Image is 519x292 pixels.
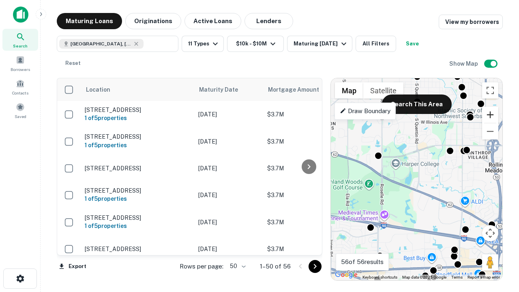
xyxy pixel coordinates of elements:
button: Zoom out [482,123,498,140]
span: Search [13,43,28,49]
p: $3.7M [267,137,348,146]
img: Google [333,270,360,280]
button: Show satellite imagery [363,82,403,99]
span: Mortgage Amount [268,85,330,94]
span: Maturity Date [199,85,249,94]
button: $10k - $10M [227,36,284,52]
p: $3.7M [267,245,348,253]
iframe: Chat Widget [478,201,519,240]
span: Saved [15,113,26,120]
h6: Show Map [449,59,479,68]
th: Mortgage Amount [263,78,352,101]
button: Keyboard shortcuts [362,275,397,280]
a: Search [2,29,38,51]
th: Maturity Date [194,78,263,101]
span: [GEOGRAPHIC_DATA], [GEOGRAPHIC_DATA] [71,40,131,47]
div: Maturing [DATE] [294,39,349,49]
button: Show street map [335,82,363,99]
span: Location [86,85,110,94]
button: Drag Pegman onto the map to open Street View [482,254,498,271]
img: capitalize-icon.png [13,6,28,23]
span: Contacts [12,90,28,96]
button: Reset [60,55,86,71]
p: [STREET_ADDRESS] [85,106,190,114]
p: [STREET_ADDRESS] [85,214,190,221]
h6: 1 of 5 properties [85,194,190,203]
p: Rows per page: [180,262,223,271]
span: Map data ©2025 Google [402,275,446,279]
a: Saved [2,99,38,121]
p: 56 of 56 results [341,257,384,267]
button: Maturing Loans [57,13,122,29]
button: Go to next page [309,260,322,273]
p: [STREET_ADDRESS] [85,165,190,172]
p: [STREET_ADDRESS] [85,187,190,194]
h6: 1 of 5 properties [85,114,190,122]
button: All Filters [356,36,396,52]
p: [DATE] [198,164,259,173]
p: [DATE] [198,218,259,227]
p: [STREET_ADDRESS] [85,133,190,140]
button: Zoom in [482,107,498,123]
a: Report a map error [468,275,500,279]
span: Borrowers [11,66,30,73]
p: $3.7M [267,110,348,119]
p: $3.7M [267,218,348,227]
p: $3.7M [267,191,348,200]
button: Search This Area [382,94,452,114]
p: [DATE] [198,137,259,146]
a: Borrowers [2,52,38,74]
button: Toggle fullscreen view [482,82,498,99]
button: Lenders [244,13,293,29]
h6: 1 of 5 properties [85,141,190,150]
p: $3.7M [267,164,348,173]
p: Draw Boundary [340,106,390,116]
button: Save your search to get updates of matches that match your search criteria. [399,36,425,52]
a: Open this area in Google Maps (opens a new window) [333,270,360,280]
button: 11 Types [182,36,224,52]
div: 0 0 [331,78,502,280]
a: Contacts [2,76,38,98]
button: Originations [125,13,181,29]
a: Terms (opens in new tab) [451,275,463,279]
p: [DATE] [198,245,259,253]
p: 1–50 of 56 [260,262,291,271]
p: [STREET_ADDRESS] [85,245,190,253]
button: Active Loans [184,13,241,29]
th: Location [81,78,194,101]
button: Maturing [DATE] [287,36,352,52]
div: 50 [227,260,247,272]
a: View my borrowers [439,15,503,29]
h6: 1 of 5 properties [85,221,190,230]
button: Export [57,260,88,273]
p: [DATE] [198,110,259,119]
p: [DATE] [198,191,259,200]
